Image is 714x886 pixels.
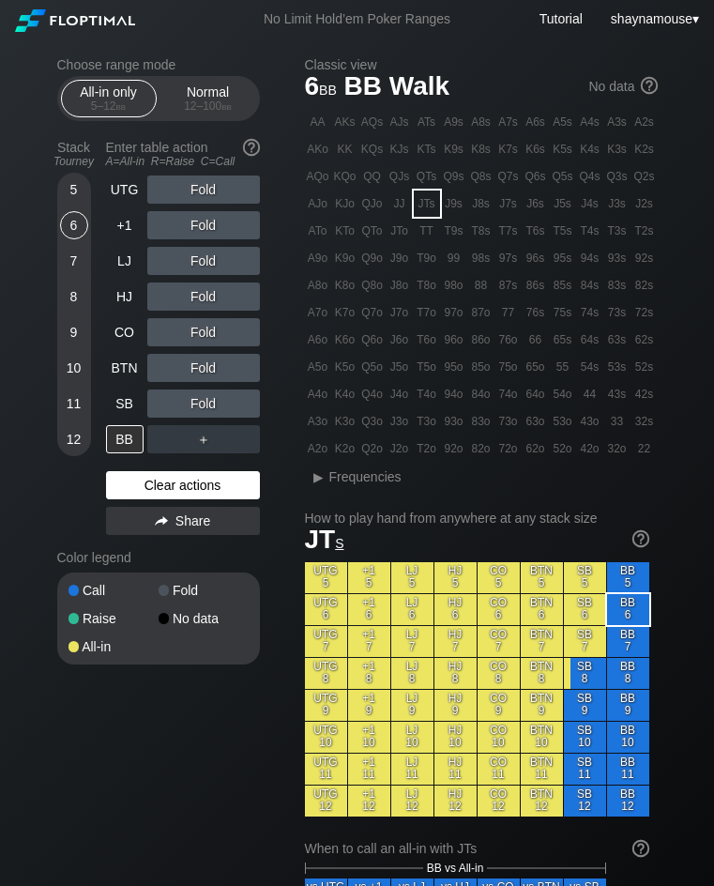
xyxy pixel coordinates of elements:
[60,354,88,382] div: 10
[348,594,390,625] div: +1 6
[523,163,549,190] div: Q6s
[495,272,522,298] div: 87s
[305,381,331,407] div: A4o
[606,8,702,29] div: ▾
[523,354,549,380] div: 65o
[550,435,576,462] div: 52o
[106,507,260,535] div: Share
[521,754,563,785] div: BTN 11
[604,109,630,135] div: A3s
[60,425,88,453] div: 12
[588,79,657,96] div: No data
[332,136,358,162] div: KK
[631,136,658,162] div: K2s
[495,136,522,162] div: K7s
[523,299,549,326] div: 76s
[631,218,658,244] div: T2s
[441,136,467,162] div: K9s
[68,612,159,625] div: Raise
[106,390,144,418] div: SB
[523,327,549,353] div: 66
[495,435,522,462] div: 72o
[577,109,603,135] div: A4s
[60,283,88,311] div: 8
[495,299,522,326] div: 77
[495,381,522,407] div: 74o
[332,163,358,190] div: KQo
[630,838,651,859] img: help.32db89a4.svg
[307,466,331,488] div: ▸
[550,109,576,135] div: A5s
[332,327,358,353] div: K6o
[305,658,347,689] div: UTG 8
[348,658,390,689] div: +1 8
[631,435,658,462] div: 22
[305,354,331,380] div: A5o
[359,191,386,217] div: QJo
[577,245,603,271] div: 94s
[387,327,413,353] div: J6o
[577,327,603,353] div: 64s
[106,354,144,382] div: BTN
[414,381,440,407] div: T4o
[577,354,603,380] div: 54s
[305,272,331,298] div: A8o
[521,690,563,721] div: BTN 9
[427,862,484,875] span: BB vs All-in
[468,163,494,190] div: Q8s
[57,57,260,72] h2: Choose range mode
[342,72,453,103] span: BB Walk
[630,528,651,549] img: help.32db89a4.svg
[550,408,576,435] div: 53o
[147,283,260,311] div: Fold
[106,471,260,499] div: Clear actions
[495,327,522,353] div: 76o
[414,354,440,380] div: T5o
[468,408,494,435] div: 83o
[550,191,576,217] div: J5s
[631,408,658,435] div: 32s
[521,786,563,817] div: BTN 12
[468,354,494,380] div: 85o
[414,218,440,244] div: TT
[414,408,440,435] div: T3o
[564,594,606,625] div: SB 6
[106,425,144,453] div: BB
[391,626,433,657] div: LJ 7
[523,109,549,135] div: A6s
[523,218,549,244] div: T6s
[631,191,658,217] div: J2s
[495,218,522,244] div: T7s
[359,136,386,162] div: KQs
[550,163,576,190] div: Q5s
[539,11,583,26] a: Tutorial
[359,245,386,271] div: Q9o
[387,408,413,435] div: J3o
[106,176,144,204] div: UTG
[550,299,576,326] div: 75s
[359,354,386,380] div: Q5o
[147,390,260,418] div: Fold
[359,272,386,298] div: Q8o
[604,245,630,271] div: 93s
[495,354,522,380] div: 75o
[305,245,331,271] div: A9o
[523,191,549,217] div: J6s
[441,245,467,271] div: 99
[348,722,390,753] div: +1 10
[387,163,413,190] div: QJs
[577,218,603,244] div: T4s
[332,191,358,217] div: KJo
[607,626,649,657] div: BB 7
[604,435,630,462] div: 32o
[332,354,358,380] div: K5o
[60,211,88,239] div: 6
[359,218,386,244] div: QTo
[235,11,479,31] div: No Limit Hold’em Poker Ranges
[434,562,477,593] div: HJ 5
[387,109,413,135] div: AJs
[604,354,630,380] div: 53s
[305,408,331,435] div: A3o
[332,408,358,435] div: K3o
[106,155,260,168] div: A=All-in R=Raise C=Call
